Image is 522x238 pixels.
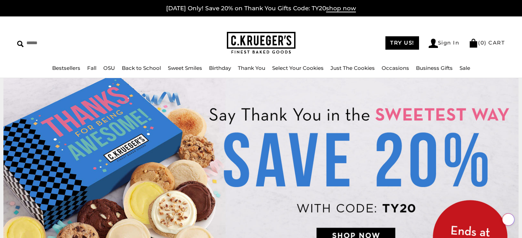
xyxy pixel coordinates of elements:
[209,65,231,71] a: Birthday
[17,41,24,47] img: Search
[460,65,470,71] a: Sale
[168,65,202,71] a: Sweet Smiles
[469,39,478,48] img: Bag
[166,5,356,12] a: [DATE] Only! Save 20% on Thank You Gifts Code: TY20shop now
[416,65,453,71] a: Business Gifts
[480,39,485,46] span: 0
[52,65,80,71] a: Bestsellers
[272,65,324,71] a: Select Your Cookies
[429,39,438,48] img: Account
[227,32,295,54] img: C.KRUEGER'S
[382,65,409,71] a: Occasions
[238,65,265,71] a: Thank You
[122,65,161,71] a: Back to School
[385,36,419,50] a: TRY US!
[17,38,133,48] input: Search
[429,39,460,48] a: Sign In
[469,39,505,46] a: (0) CART
[87,65,96,71] a: Fall
[103,65,115,71] a: OSU
[330,65,375,71] a: Just The Cookies
[326,5,356,12] span: shop now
